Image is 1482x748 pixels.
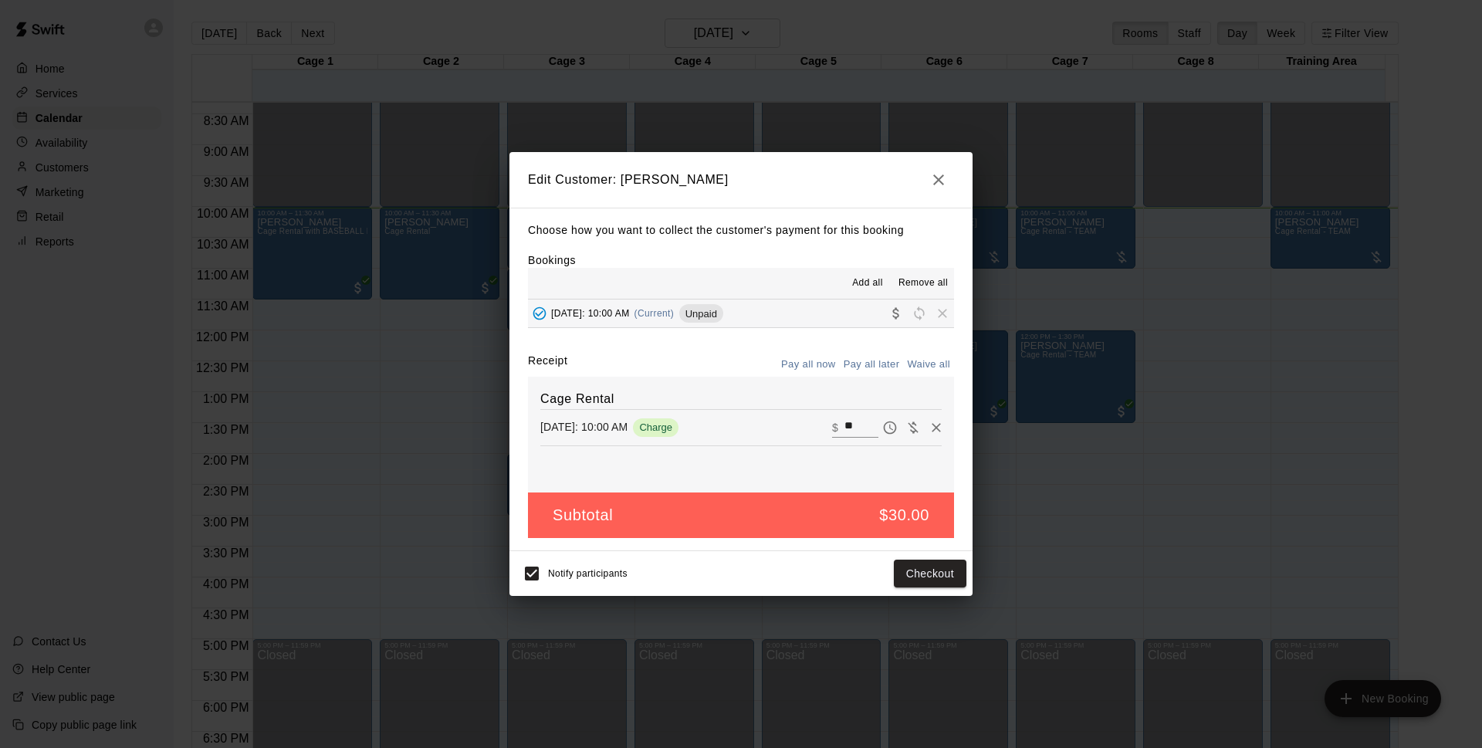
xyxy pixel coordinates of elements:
label: Receipt [528,353,567,377]
button: Remove [925,416,948,439]
span: Add all [852,276,883,291]
button: Pay all now [777,353,840,377]
span: Collect payment [885,307,908,319]
h5: $30.00 [879,505,929,526]
button: Added - Collect Payment[DATE]: 10:00 AM(Current)UnpaidCollect paymentRescheduleRemove [528,300,954,328]
button: Add all [843,271,892,296]
h2: Edit Customer: [PERSON_NAME] [509,152,973,208]
button: Remove all [892,271,954,296]
p: $ [832,420,838,435]
button: Checkout [894,560,966,588]
button: Added - Collect Payment [528,302,551,325]
span: Charge [633,421,678,433]
p: [DATE]: 10:00 AM [540,419,628,435]
span: Remove all [898,276,948,291]
h5: Subtotal [553,505,613,526]
span: Pay later [878,420,902,433]
span: Remove [931,307,954,319]
label: Bookings [528,254,576,266]
span: Waive payment [902,420,925,433]
button: Pay all later [840,353,904,377]
span: [DATE]: 10:00 AM [551,308,630,319]
h6: Cage Rental [540,389,942,409]
button: Waive all [903,353,954,377]
span: (Current) [634,308,675,319]
p: Choose how you want to collect the customer's payment for this booking [528,221,954,240]
span: Unpaid [679,308,723,320]
span: Reschedule [908,307,931,319]
span: Notify participants [548,568,628,579]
